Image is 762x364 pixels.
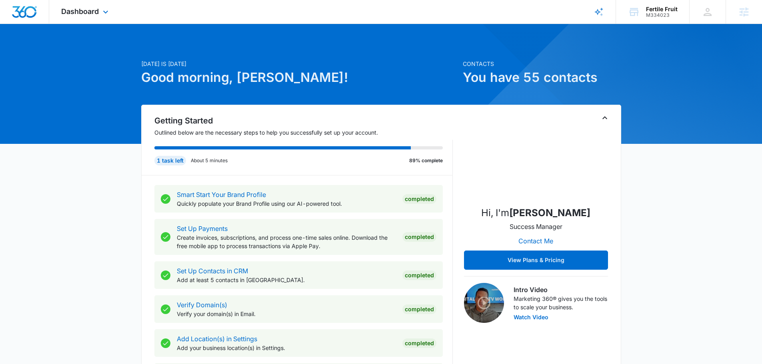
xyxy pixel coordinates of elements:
[514,285,608,294] h3: Intro Video
[402,232,436,242] div: Completed
[402,271,436,280] div: Completed
[177,344,396,352] p: Add your business location(s) in Settings.
[177,310,396,318] p: Verify your domain(s) in Email.
[177,301,227,309] a: Verify Domain(s)
[464,251,608,270] button: View Plans & Pricing
[154,115,453,127] h2: Getting Started
[463,60,621,68] p: Contacts
[141,60,458,68] p: [DATE] is [DATE]
[141,68,458,87] h1: Good morning, [PERSON_NAME]!
[481,206,590,220] p: Hi, I'm
[154,128,453,137] p: Outlined below are the necessary steps to help you successfully set up your account.
[402,338,436,348] div: Completed
[177,191,266,199] a: Smart Start Your Brand Profile
[409,157,443,164] p: 89% complete
[402,194,436,204] div: Completed
[154,156,186,165] div: 1 task left
[600,113,610,123] button: Toggle Collapse
[61,7,99,16] span: Dashboard
[510,222,562,231] p: Success Manager
[177,199,396,208] p: Quickly populate your Brand Profile using our AI-powered tool.
[177,233,396,250] p: Create invoices, subscriptions, and process one-time sales online. Download the free mobile app t...
[646,12,678,18] div: account id
[646,6,678,12] div: account name
[514,314,548,320] button: Watch Video
[464,283,504,323] img: Intro Video
[402,304,436,314] div: Completed
[509,207,590,219] strong: [PERSON_NAME]
[177,276,396,284] p: Add at least 5 contacts in [GEOGRAPHIC_DATA].
[514,294,608,311] p: Marketing 360® gives you the tools to scale your business.
[191,157,228,164] p: About 5 minutes
[510,231,561,251] button: Contact Me
[463,68,621,87] h1: You have 55 contacts
[177,267,248,275] a: Set Up Contacts in CRM
[496,119,576,199] img: Erik Woods
[177,335,257,343] a: Add Location(s) in Settings
[177,225,228,233] a: Set Up Payments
